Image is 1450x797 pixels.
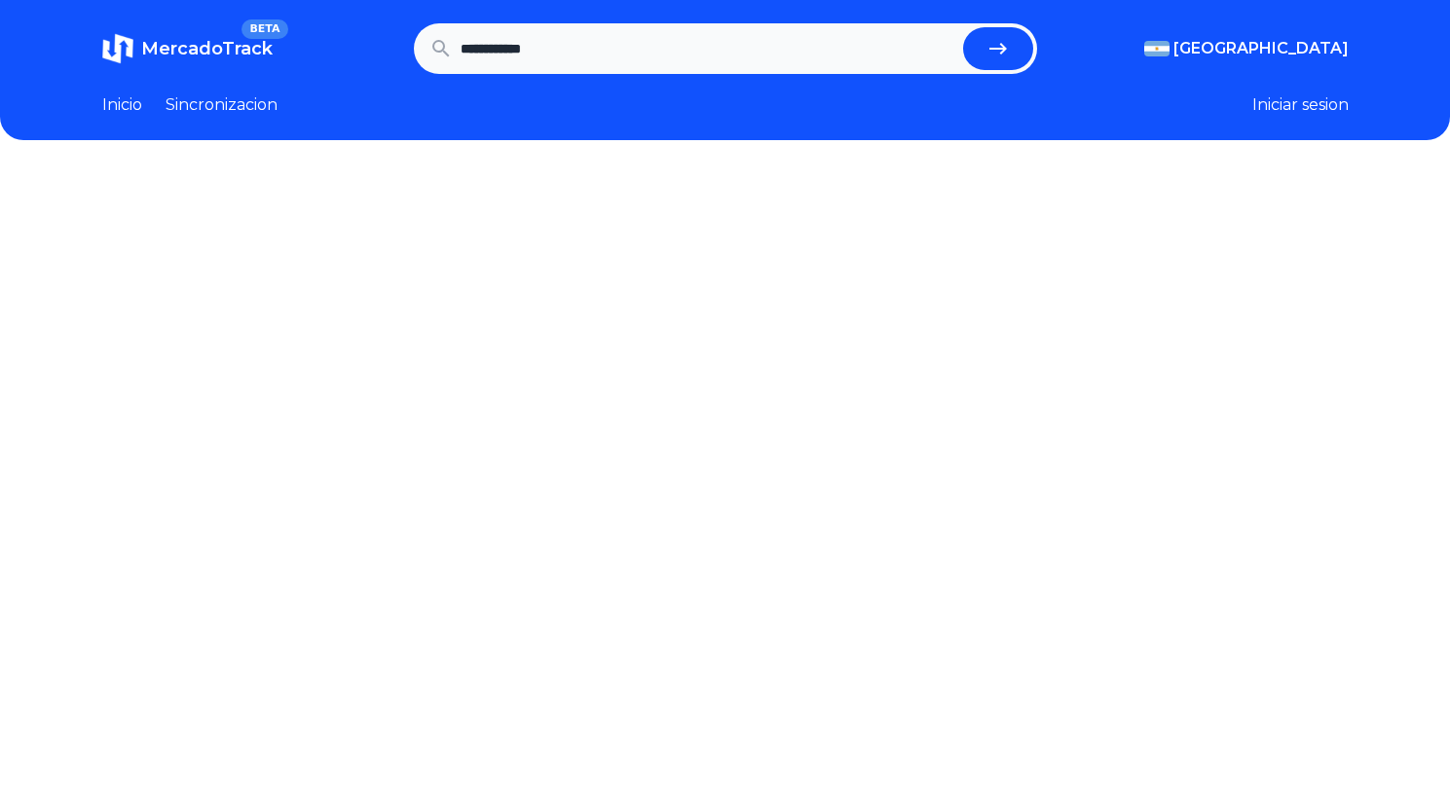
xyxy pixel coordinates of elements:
[102,33,273,64] a: MercadoTrackBETA
[166,93,278,117] a: Sincronizacion
[1144,37,1349,60] button: [GEOGRAPHIC_DATA]
[102,93,142,117] a: Inicio
[1252,93,1349,117] button: Iniciar sesion
[141,38,273,59] span: MercadoTrack
[1173,37,1349,60] span: [GEOGRAPHIC_DATA]
[242,19,287,39] span: BETA
[102,33,133,64] img: MercadoTrack
[1144,41,1170,56] img: Argentina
